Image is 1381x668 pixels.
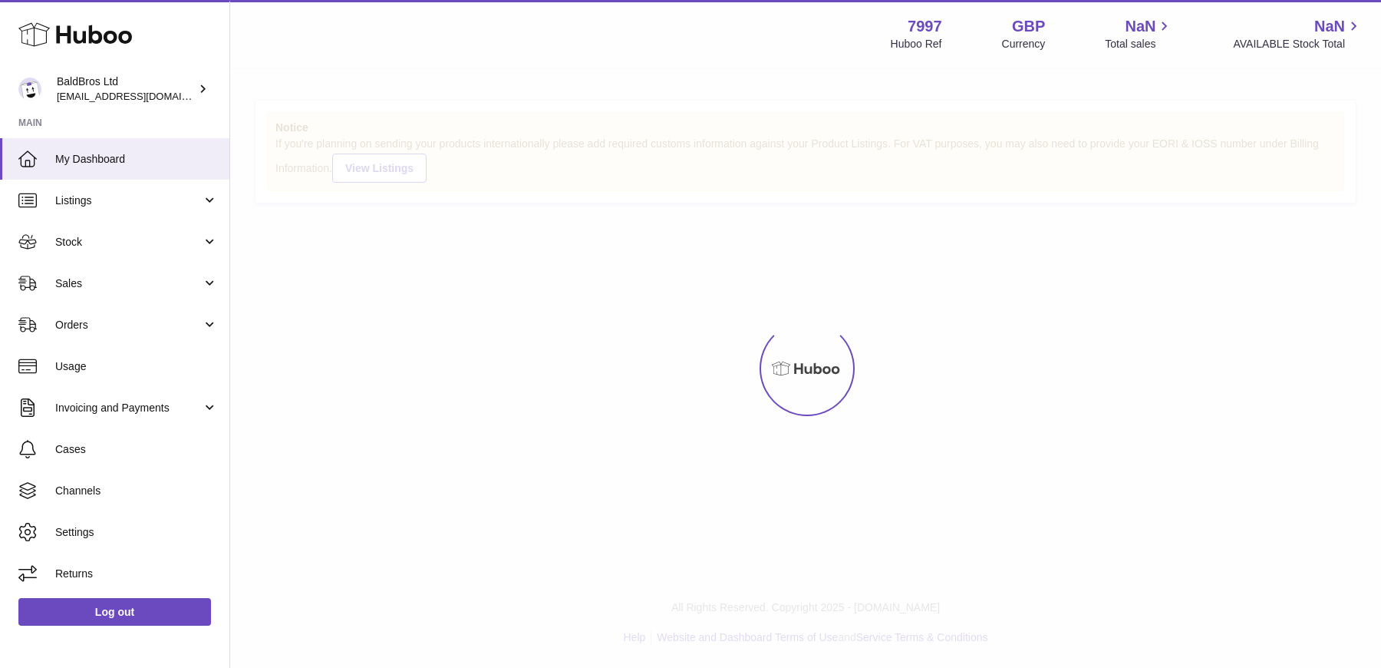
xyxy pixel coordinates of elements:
[18,78,41,101] img: baldbrothersblog@gmail.com
[55,235,202,250] span: Stock
[55,318,202,332] span: Orders
[55,442,218,457] span: Cases
[1125,16,1155,37] span: NaN
[55,193,202,208] span: Listings
[57,90,226,102] span: [EMAIL_ADDRESS][DOMAIN_NAME]
[55,525,218,540] span: Settings
[55,401,202,415] span: Invoicing and Payments
[1314,16,1345,37] span: NaN
[1105,37,1173,51] span: Total sales
[55,359,218,374] span: Usage
[57,74,195,104] div: BaldBros Ltd
[55,276,202,291] span: Sales
[18,598,211,626] a: Log out
[1002,37,1046,51] div: Currency
[1233,37,1363,51] span: AVAILABLE Stock Total
[908,16,942,37] strong: 7997
[55,567,218,581] span: Returns
[1012,16,1045,37] strong: GBP
[1233,16,1363,51] a: NaN AVAILABLE Stock Total
[55,152,218,167] span: My Dashboard
[891,37,942,51] div: Huboo Ref
[55,484,218,498] span: Channels
[1105,16,1173,51] a: NaN Total sales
